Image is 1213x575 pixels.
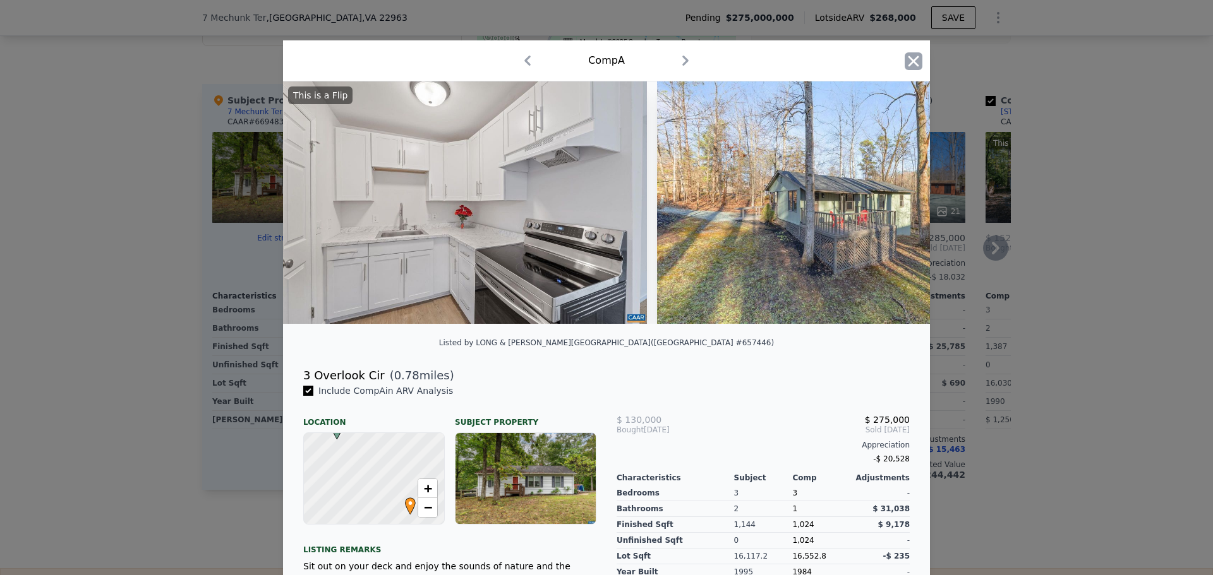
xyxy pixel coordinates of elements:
[394,369,419,382] span: 0.78
[455,407,596,427] div: Subject Property
[792,520,814,529] span: 1,024
[851,473,910,483] div: Adjustments
[851,485,910,501] div: -
[288,86,353,104] div: This is a Flip
[418,498,437,517] a: Zoom out
[617,415,661,425] span: $ 130,000
[792,536,814,545] span: 1,024
[617,533,734,548] div: Unfinished Sqft
[617,440,910,450] div: Appreciation
[883,552,910,560] span: -$ 235
[424,480,432,496] span: +
[865,415,910,425] span: $ 275,000
[385,367,454,384] span: ( miles)
[418,479,437,498] a: Zoom in
[617,517,734,533] div: Finished Sqft
[303,407,445,427] div: Location
[734,548,793,564] div: 16,117.2
[878,520,910,529] span: $ 9,178
[734,501,793,517] div: 2
[657,81,1021,324] img: Property Img
[734,473,793,483] div: Subject
[617,425,644,435] span: Bought
[792,489,797,497] span: 3
[734,533,793,548] div: 0
[424,499,432,515] span: −
[617,548,734,564] div: Lot Sqft
[872,504,910,513] span: $ 31,038
[792,473,851,483] div: Comp
[792,501,851,517] div: 1
[402,494,419,513] span: •
[313,386,458,396] span: Include Comp A in ARV Analysis
[851,533,910,548] div: -
[439,338,774,347] div: Listed by LONG & [PERSON_NAME][GEOGRAPHIC_DATA] ([GEOGRAPHIC_DATA] #657446)
[792,552,826,560] span: 16,552.8
[617,425,715,435] div: [DATE]
[734,517,793,533] div: 1,144
[303,535,596,555] div: Listing remarks
[283,81,647,324] img: Property Img
[617,485,734,501] div: Bedrooms
[873,454,910,463] span: -$ 20,528
[588,53,625,68] div: Comp A
[617,501,734,517] div: Bathrooms
[734,485,793,501] div: 3
[402,497,409,505] div: •
[617,473,734,483] div: Characteristics
[303,367,385,384] div: 3 Overlook Cir
[715,425,910,435] span: Sold [DATE]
